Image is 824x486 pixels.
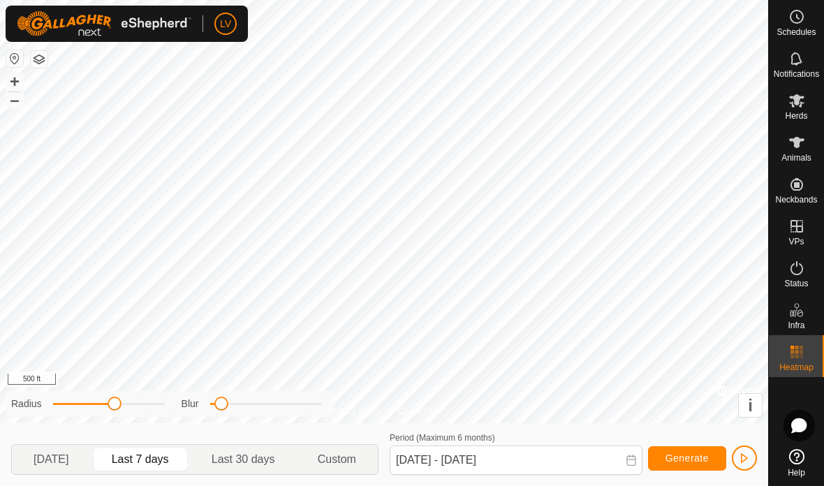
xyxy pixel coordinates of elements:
[6,91,23,108] button: –
[220,17,231,31] span: LV
[398,405,439,418] a: Contact Us
[748,396,753,415] span: i
[318,451,356,468] span: Custom
[788,469,805,477] span: Help
[329,405,381,418] a: Privacy Policy
[779,363,814,371] span: Heatmap
[34,451,68,468] span: [DATE]
[739,394,762,417] button: i
[112,451,169,468] span: Last 7 days
[781,154,811,162] span: Animals
[390,433,495,443] label: Period (Maximum 6 months)
[788,321,804,330] span: Infra
[788,237,804,246] span: VPs
[31,51,47,68] button: Map Layers
[6,50,23,67] button: Reset Map
[17,11,191,36] img: Gallagher Logo
[769,443,824,483] a: Help
[212,451,275,468] span: Last 30 days
[775,196,817,204] span: Neckbands
[11,397,42,411] label: Radius
[182,397,199,411] label: Blur
[6,73,23,90] button: +
[777,28,816,36] span: Schedules
[648,446,726,471] button: Generate
[665,452,709,464] span: Generate
[785,112,807,120] span: Herds
[774,70,819,78] span: Notifications
[784,279,808,288] span: Status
